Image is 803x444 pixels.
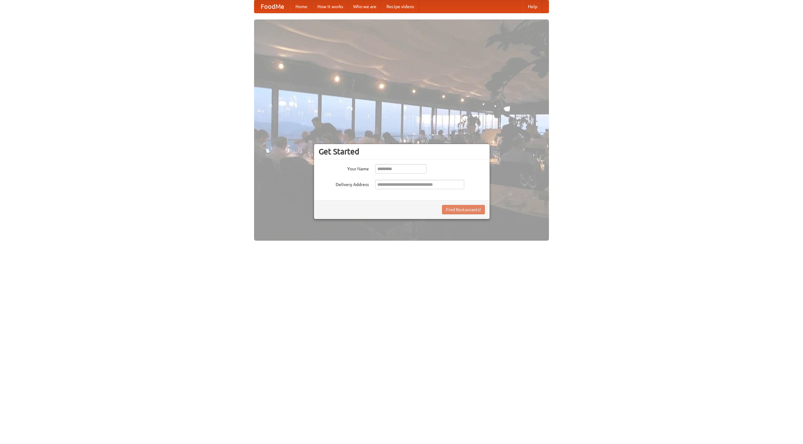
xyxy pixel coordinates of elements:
a: Help [523,0,542,13]
a: FoodMe [254,0,290,13]
a: Home [290,0,312,13]
a: How it works [312,0,348,13]
a: Who we are [348,0,381,13]
a: Recipe videos [381,0,419,13]
h3: Get Started [319,147,485,156]
label: Delivery Address [319,180,369,188]
button: Find Restaurants! [442,205,485,214]
label: Your Name [319,164,369,172]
